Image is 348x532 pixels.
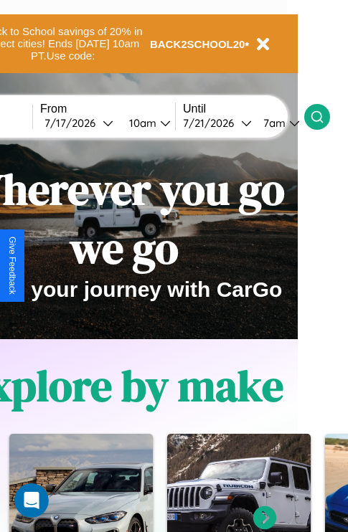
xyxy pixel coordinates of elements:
div: 7 / 21 / 2026 [183,116,241,130]
button: 7/17/2026 [40,115,118,130]
button: 7am [252,115,304,130]
div: 7 / 17 / 2026 [44,116,103,130]
label: From [40,103,175,115]
div: Give Feedback [7,237,17,295]
button: 10am [118,115,175,130]
iframe: Intercom live chat [14,483,49,518]
label: Until [183,103,304,115]
b: BACK2SCHOOL20 [150,38,245,50]
div: 10am [122,116,160,130]
div: 7am [256,116,289,130]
